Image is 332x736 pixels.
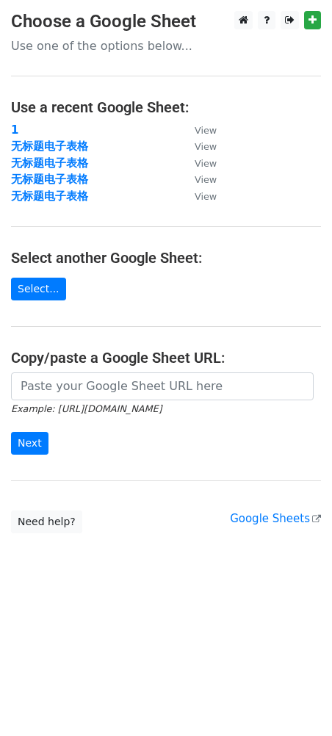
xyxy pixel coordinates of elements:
small: View [195,191,217,202]
a: View [180,123,217,137]
a: Select... [11,278,66,300]
a: View [180,173,217,186]
a: View [180,156,217,170]
p: Use one of the options below... [11,38,321,54]
small: View [195,174,217,185]
input: Next [11,432,48,455]
a: 无标题电子表格 [11,140,88,153]
a: View [180,140,217,153]
a: View [180,190,217,203]
input: Paste your Google Sheet URL here [11,372,314,400]
h4: Copy/paste a Google Sheet URL: [11,349,321,367]
small: View [195,158,217,169]
a: 无标题电子表格 [11,173,88,186]
a: Need help? [11,510,82,533]
h4: Use a recent Google Sheet: [11,98,321,116]
h3: Choose a Google Sheet [11,11,321,32]
h4: Select another Google Sheet: [11,249,321,267]
small: View [195,141,217,152]
a: 无标题电子表格 [11,156,88,170]
small: Example: [URL][DOMAIN_NAME] [11,403,162,414]
a: 无标题电子表格 [11,190,88,203]
small: View [195,125,217,136]
a: 1 [11,123,18,137]
a: Google Sheets [230,512,321,525]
